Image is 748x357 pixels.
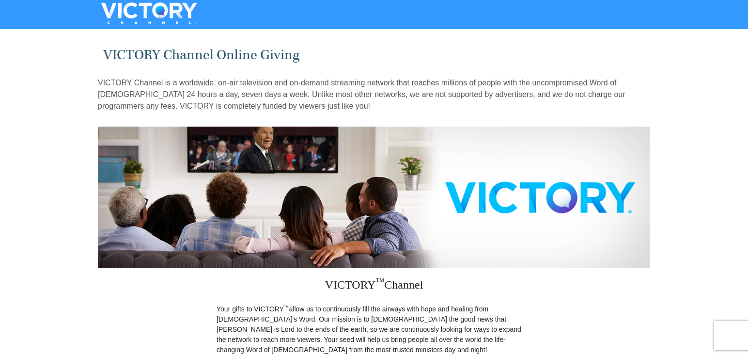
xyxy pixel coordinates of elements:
[376,276,385,286] sup: ™
[217,268,531,304] h3: VICTORY Channel
[98,77,650,112] p: VICTORY Channel is a worldwide, on-air television and on-demand streaming network that reaches mi...
[103,47,645,63] h1: VICTORY Channel Online Giving
[217,304,531,355] p: Your gifts to VICTORY allow us to continuously fill the airways with hope and healing from [DEMOG...
[89,2,210,24] img: VICTORYTHON - VICTORY Channel
[284,304,289,310] sup: ™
